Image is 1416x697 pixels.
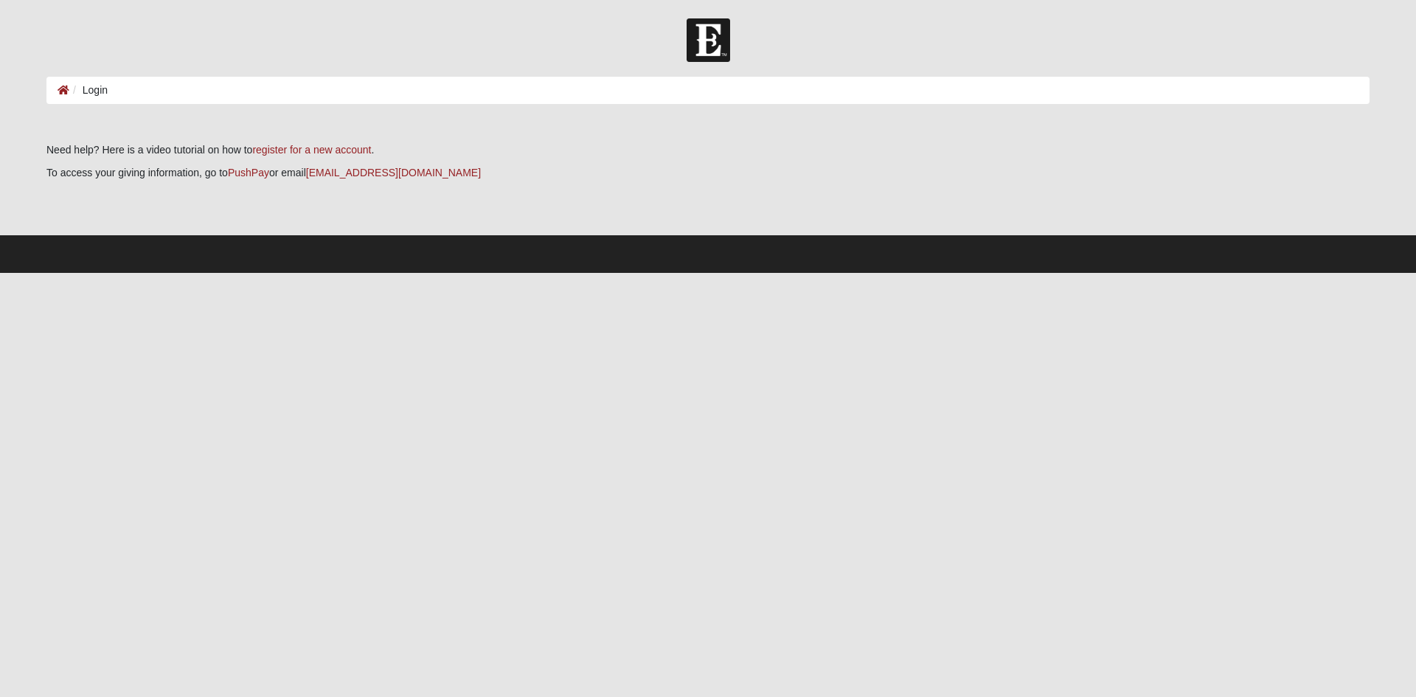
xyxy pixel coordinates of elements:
[306,167,481,178] a: [EMAIL_ADDRESS][DOMAIN_NAME]
[687,18,730,62] img: Church of Eleven22 Logo
[46,142,1370,158] p: Need help? Here is a video tutorial on how to .
[69,83,108,98] li: Login
[46,165,1370,181] p: To access your giving information, go to or email
[252,144,371,156] a: register for a new account
[228,167,269,178] a: PushPay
